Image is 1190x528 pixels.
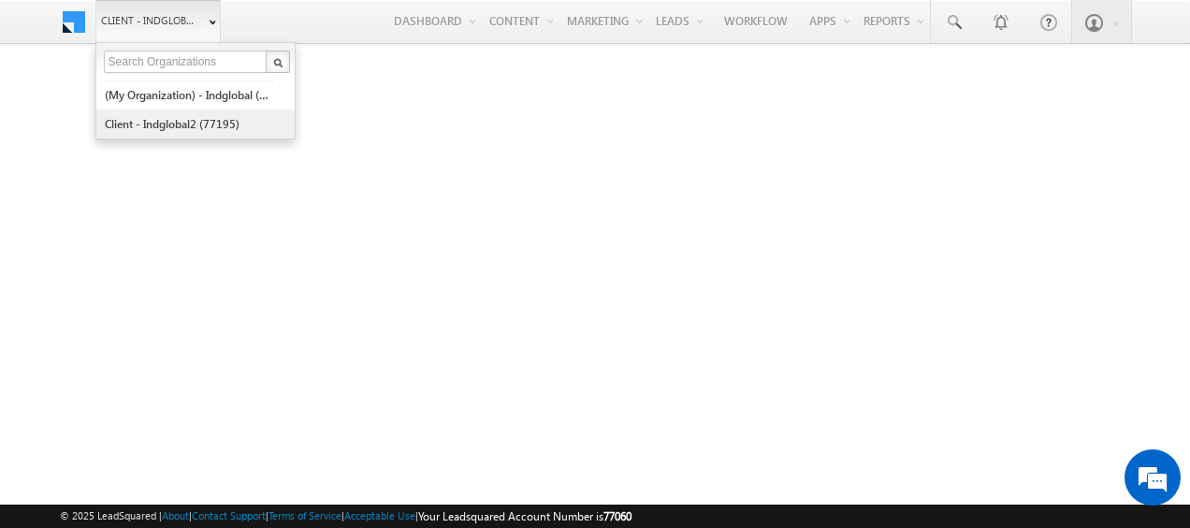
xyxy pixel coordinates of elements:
a: About [162,509,189,521]
em: Start Chat [254,404,340,430]
input: Search Organizations [104,51,268,73]
a: Client - indglobal2 (77195) [104,110,275,139]
img: Search [273,58,283,67]
span: Client - indglobal1 (77060) [101,11,199,30]
div: Minimize live chat window [307,9,352,54]
span: 77060 [603,509,631,523]
span: Your Leadsquared Account Number is [418,509,631,523]
a: Acceptable Use [344,509,415,521]
textarea: Type your message and hit 'Enter' [24,173,341,389]
span: © 2025 LeadSquared | | | | | [60,507,631,525]
img: d_60004797649_company_0_60004797649 [32,98,79,123]
a: Contact Support [192,509,266,521]
a: Terms of Service [268,509,341,521]
div: Chat with us now [97,98,314,123]
a: (My Organization) - indglobal (48060) [104,81,275,110]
